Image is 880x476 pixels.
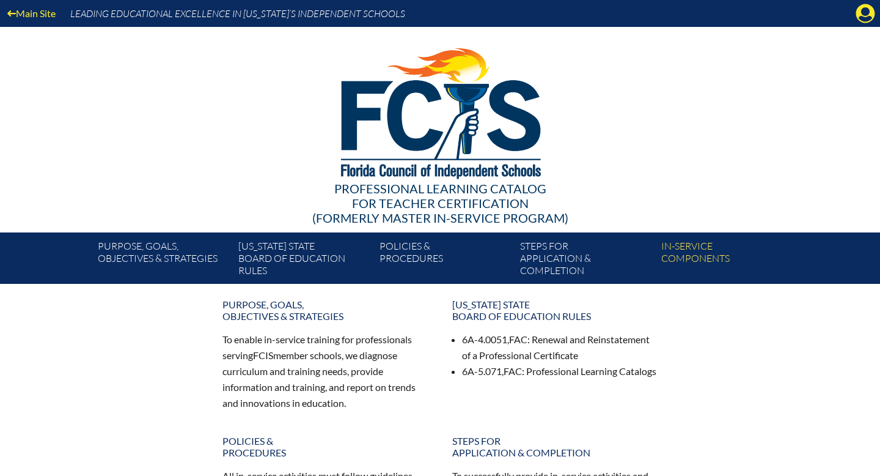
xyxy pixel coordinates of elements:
[88,181,792,225] div: Professional Learning Catalog (formerly Master In-service Program)
[375,237,515,284] a: Policies &Procedures
[462,363,658,379] li: 6A-5.071, : Professional Learning Catalogs
[656,237,797,284] a: In-servicecomponents
[253,349,273,361] span: FCIS
[856,4,875,23] svg: Manage account
[93,237,233,284] a: Purpose, goals,objectives & strategies
[215,294,435,327] a: Purpose, goals,objectives & strategies
[445,430,665,463] a: Steps forapplication & completion
[515,237,656,284] a: Steps forapplication & completion
[215,430,435,463] a: Policies &Procedures
[352,196,529,210] span: for Teacher Certification
[222,332,428,411] p: To enable in-service training for professionals serving member schools, we diagnose curriculum an...
[233,237,374,284] a: [US_STATE] StateBoard of Education rules
[462,332,658,363] li: 6A-4.0051, : Renewal and Reinstatement of a Professional Certificate
[2,5,61,21] a: Main Site
[509,333,527,345] span: FAC
[504,365,522,377] span: FAC
[445,294,665,327] a: [US_STATE] StateBoard of Education rules
[314,27,566,194] img: FCISlogo221.eps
